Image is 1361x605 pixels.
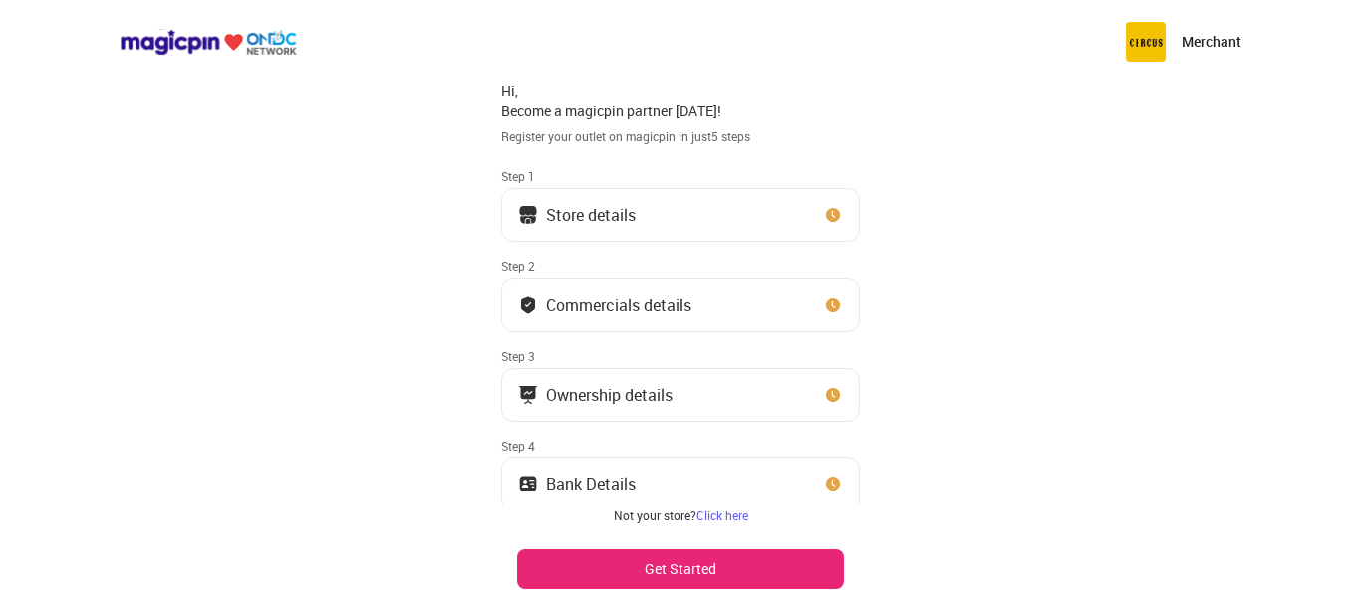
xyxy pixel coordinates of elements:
a: Click here [696,507,748,523]
div: Step 3 [501,348,860,364]
img: storeIcon.9b1f7264.svg [518,205,538,225]
img: clock_icon_new.67dbf243.svg [823,385,843,405]
button: Commercials details [501,278,860,332]
div: Step 1 [501,168,860,184]
div: Step 2 [501,258,860,274]
img: clock_icon_new.67dbf243.svg [823,474,843,494]
span: Not your store? [614,507,696,523]
img: ondc-logo-new-small.8a59708e.svg [120,29,297,56]
div: Register your outlet on magicpin in just 5 steps [501,128,860,145]
div: Store details [546,210,636,220]
img: ownership_icon.37569ceb.svg [518,474,538,494]
div: Step 4 [501,438,860,454]
div: Commercials details [546,300,691,310]
img: commercials_icon.983f7837.svg [518,385,538,405]
button: Bank Details [501,457,860,511]
img: circus.b677b59b.png [1126,22,1166,62]
p: Merchant [1182,32,1241,52]
button: Ownership details [501,368,860,422]
img: bank_details_tick.fdc3558c.svg [518,295,538,315]
div: Ownership details [546,390,673,400]
button: Get Started [517,549,844,589]
img: clock_icon_new.67dbf243.svg [823,205,843,225]
div: Bank Details [546,479,636,489]
button: Store details [501,188,860,242]
img: clock_icon_new.67dbf243.svg [823,295,843,315]
div: Hi, Become a magicpin partner [DATE]! [501,81,860,120]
